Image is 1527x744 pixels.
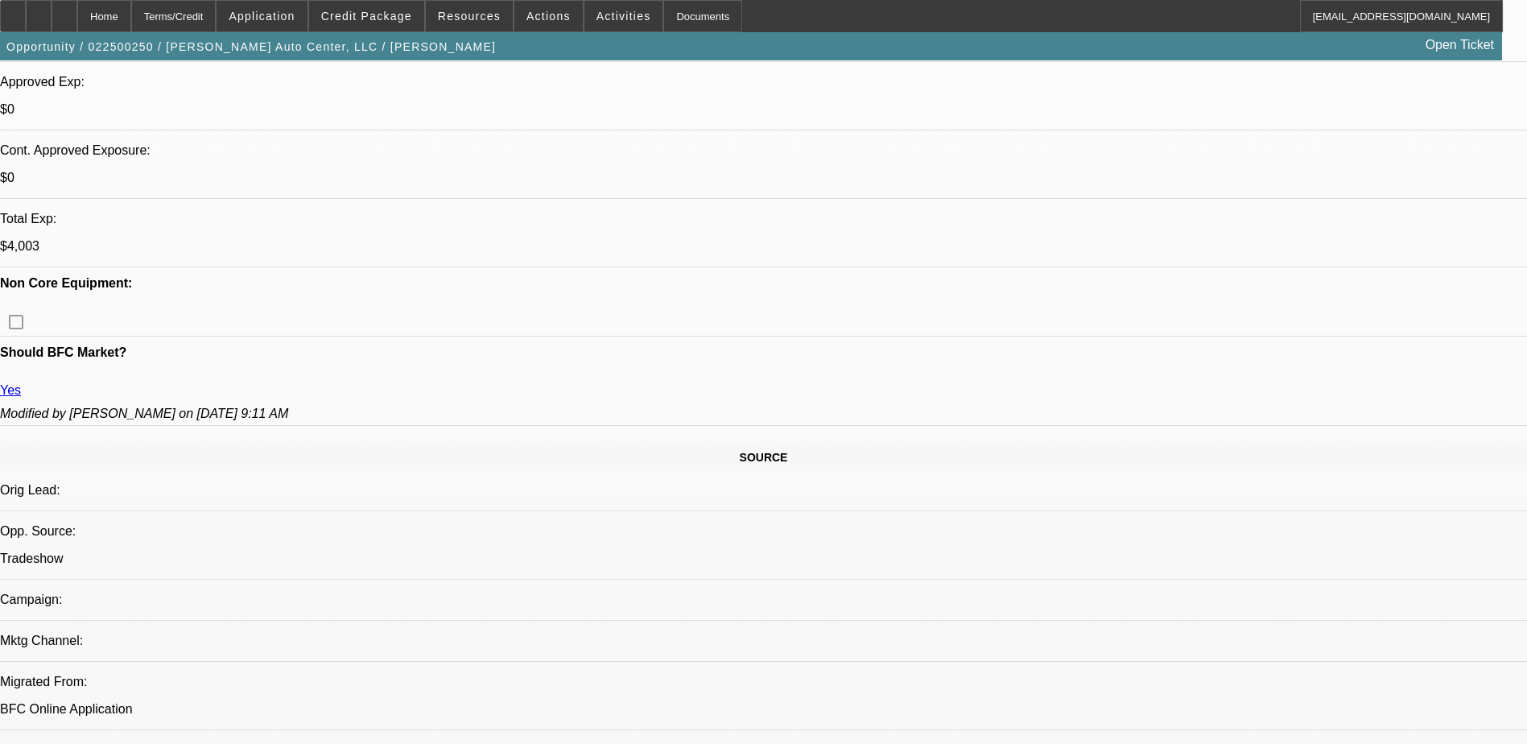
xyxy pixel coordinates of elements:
span: Activities [596,10,651,23]
a: Open Ticket [1419,31,1500,59]
span: Resources [438,10,501,23]
button: Application [217,1,307,31]
button: Activities [584,1,663,31]
span: Opportunity / 022500250 / [PERSON_NAME] Auto Center, LLC / [PERSON_NAME] [6,40,496,53]
span: SOURCE [740,451,788,464]
button: Resources [426,1,513,31]
span: Credit Package [321,10,412,23]
span: Actions [526,10,571,23]
button: Credit Package [309,1,424,31]
button: Actions [514,1,583,31]
span: Application [229,10,295,23]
